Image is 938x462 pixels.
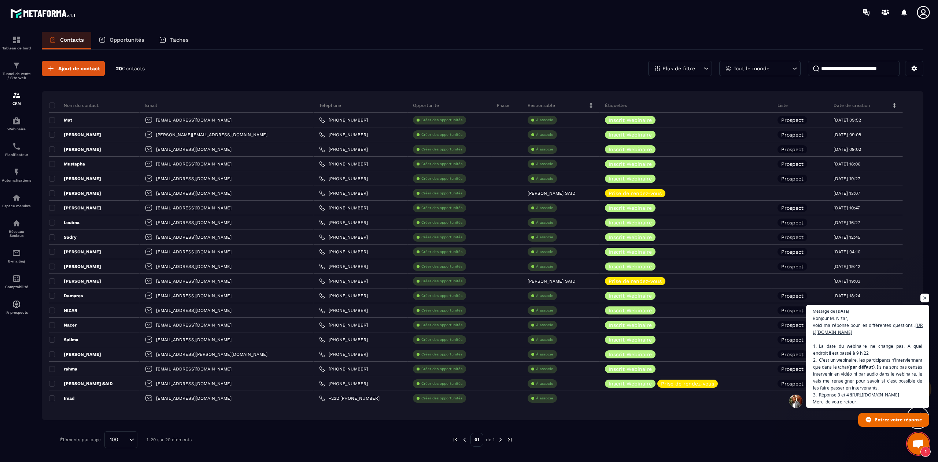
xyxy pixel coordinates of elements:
[319,293,368,299] a: [PHONE_NUMBER]
[834,293,860,298] p: [DATE] 18:24
[609,205,652,210] p: Inscrit Webinaire
[528,103,555,108] p: Responsable
[2,72,31,80] p: Tunnel de vente / Site web
[781,118,804,123] p: Prospect
[319,351,368,357] a: [PHONE_NUMBER]
[319,161,368,167] a: [PHONE_NUMBER]
[12,274,21,283] img: accountant
[605,103,627,108] p: Étiquettes
[49,278,101,284] p: [PERSON_NAME]
[421,396,462,401] p: Créer des opportunités
[421,352,462,357] p: Créer des opportunités
[609,352,652,357] p: Inscrit Webinaire
[781,220,804,225] p: Prospect
[781,308,804,313] p: Prospect
[319,308,368,313] a: [PHONE_NUMBER]
[2,285,31,289] p: Comptabilité
[58,65,100,72] span: Ajout de contact
[536,147,553,152] p: À associe
[609,308,652,313] p: Inscrit Webinaire
[319,366,368,372] a: [PHONE_NUMBER]
[122,66,145,71] span: Contacts
[536,161,553,167] p: À associe
[319,264,368,269] a: [PHONE_NUMBER]
[609,279,662,284] p: Prise de rendez-vous
[536,337,553,342] p: À associe
[661,381,714,386] p: Prise de rendez-vous
[834,235,860,240] p: [DATE] 12:45
[609,337,652,342] p: Inscrit Webinaire
[781,176,804,181] p: Prospect
[49,366,77,372] p: rahma
[319,249,368,255] a: [PHONE_NUMBER]
[49,117,72,123] p: Mat
[421,235,462,240] p: Créer des opportunités
[49,337,78,343] p: Salima
[781,235,804,240] p: Prospect
[536,381,553,386] p: À associe
[609,191,662,196] p: Prise de rendez-vous
[778,103,788,108] p: Liste
[2,111,31,137] a: automationsautomationsWebinaire
[2,269,31,294] a: accountantaccountantComptabilité
[42,32,91,49] a: Contacts
[528,279,576,284] p: [PERSON_NAME] SAID
[536,396,553,401] p: À associe
[91,32,152,49] a: Opportunités
[609,161,652,167] p: Inscrit Webinaire
[49,395,75,401] p: Imad
[609,381,652,386] p: Inscrit Webinaire
[319,103,341,108] p: Téléphone
[2,56,31,85] a: formationformationTunnel de vente / Site web
[49,220,80,226] p: Loubna
[319,205,368,211] a: [PHONE_NUMBER]
[107,436,121,444] span: 100
[813,309,835,313] span: Message de
[781,264,804,269] p: Prospect
[2,162,31,188] a: automationsautomationsAutomatisations
[609,249,652,254] p: Inscrit Webinaire
[49,234,77,240] p: Sadry
[2,310,31,314] p: IA prospects
[319,395,380,401] a: +232 [PHONE_NUMBER]
[12,36,21,44] img: formation
[49,264,101,269] p: [PERSON_NAME]
[49,103,99,108] p: Nom du contact
[2,243,31,269] a: emailemailE-mailing
[152,32,196,49] a: Tâches
[834,264,860,269] p: [DATE] 19:42
[536,352,553,357] p: À associe
[781,293,804,298] p: Prospect
[147,437,192,442] p: 1-20 sur 20 éléments
[49,205,101,211] p: [PERSON_NAME]
[49,190,101,196] p: [PERSON_NAME]
[12,300,21,309] img: automations
[42,61,105,76] button: Ajout de contact
[319,220,368,226] a: [PHONE_NUMBER]
[49,351,101,357] p: [PERSON_NAME]
[49,161,85,167] p: Mustapha
[834,118,861,123] p: [DATE] 09:52
[49,176,101,182] p: [PERSON_NAME]
[319,337,368,343] a: [PHONE_NUMBER]
[170,37,189,43] p: Tâches
[609,147,652,152] p: Inscrit Webinaire
[421,220,462,225] p: Créer des opportunités
[421,118,462,123] p: Créer des opportunités
[734,66,769,71] p: Tout le monde
[497,436,504,443] img: next
[421,132,462,137] p: Créer des opportunités
[781,352,804,357] p: Prospect
[609,235,652,240] p: Inscrit Webinaire
[145,103,157,108] p: Email
[2,30,31,56] a: formationformationTableau de bord
[421,205,462,210] p: Créer des opportunités
[421,264,462,269] p: Créer des opportunités
[920,447,931,457] span: 1
[319,278,368,284] a: [PHONE_NUMBER]
[609,264,652,269] p: Inscrit Webinaire
[421,366,462,372] p: Créer des opportunités
[834,205,860,210] p: [DATE] 10:47
[875,413,922,426] span: Entrez votre réponse
[834,103,870,108] p: Date de création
